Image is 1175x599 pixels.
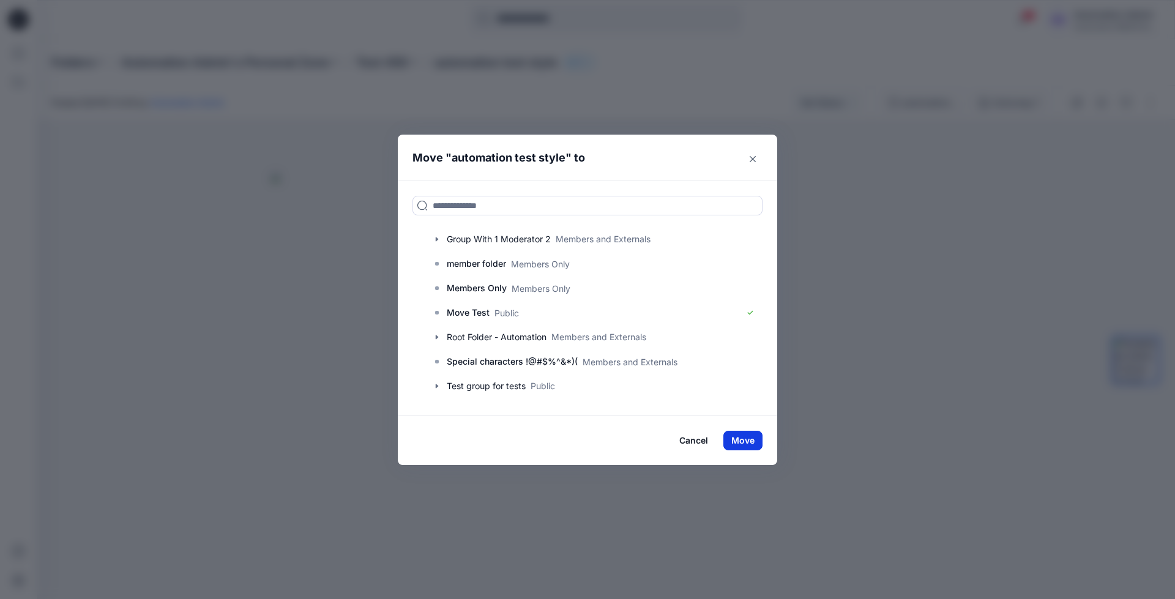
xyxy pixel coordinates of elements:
header: Move " " to [398,135,758,181]
button: Close [743,149,763,169]
p: Move Test [447,305,490,320]
p: Members and Externals [583,355,677,368]
p: member folder [447,256,506,271]
p: Members Only [447,281,507,296]
button: Move [723,431,763,450]
p: Members Only [512,282,570,295]
p: Members Only [511,258,570,270]
button: Cancel [671,431,716,450]
p: automation test style [452,149,565,166]
p: Public [494,307,519,319]
p: Special characters !@#$%^&*)( [447,354,578,369]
